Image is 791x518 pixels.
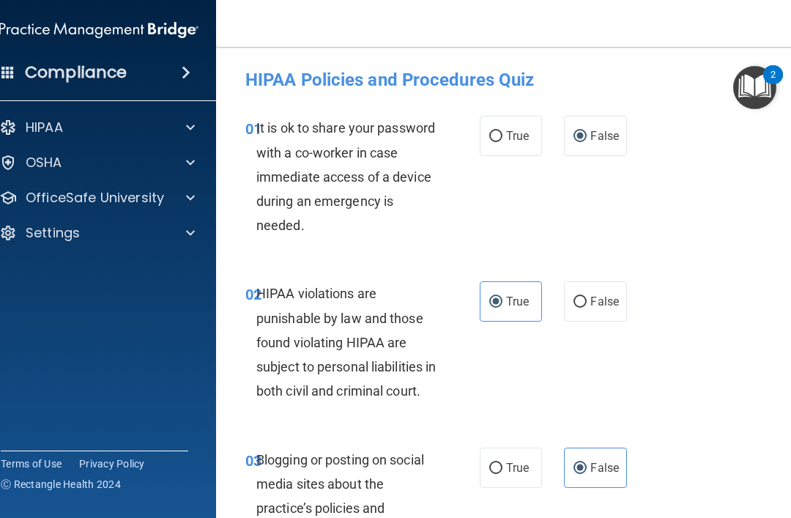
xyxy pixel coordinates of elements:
span: False [590,129,619,143]
span: True [506,461,529,475]
span: False [590,461,619,475]
p: Settings [26,224,80,242]
input: False [573,463,587,474]
span: True [506,129,529,143]
span: It is ok to share your password with a co-worker in case immediate access of a device during an e... [256,120,435,233]
a: Terms of Use [1,456,62,471]
input: True [489,131,502,142]
p: OSHA [26,154,62,171]
span: 03 [245,452,261,470]
input: True [489,297,502,308]
span: Ⓒ Rectangle Health 2024 [1,477,121,492]
span: 02 [245,286,261,303]
input: False [573,131,587,142]
h4: HIPAA Policies and Procedures Quiz [245,70,780,89]
div: 2 [770,75,776,94]
span: HIPAA violations are punishable by law and those found violating HIPAA are subject to personal li... [256,286,436,399]
span: True [506,295,529,308]
a: Privacy Policy [79,456,145,471]
h4: Compliance [25,62,127,83]
p: HIPAA [26,119,63,136]
input: False [573,297,587,308]
button: Open Resource Center, 2 new notifications [733,66,776,109]
span: False [590,295,619,308]
input: True [489,463,502,474]
span: 01 [245,120,261,138]
p: OfficeSafe University [26,189,164,207]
